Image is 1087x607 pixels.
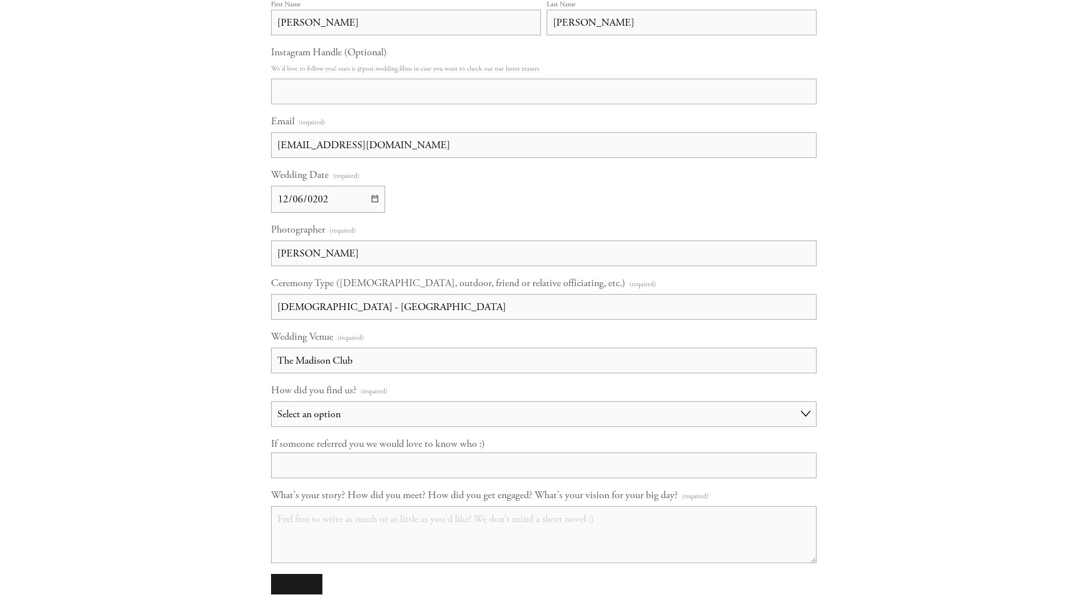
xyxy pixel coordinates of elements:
[271,46,387,59] span: Instagram Handle (Optional)
[271,401,817,427] select: How did you find us?
[337,330,364,345] span: (required)
[629,276,656,292] span: (required)
[333,168,359,184] span: (required)
[271,384,357,397] span: How did you find us?
[271,168,329,181] span: Wedding Date
[271,61,817,76] p: We'd love to follow you! ours is @post.wedding.films in case you want to check out our latest tea...
[271,115,294,128] span: Email
[682,488,709,504] span: (required)
[361,384,387,399] span: (required)
[271,437,485,450] span: If someone referred you we would love to know who :)
[271,488,678,502] span: What's your story? How did you meet? How did you get engaged? What's your vision for your big day?
[271,276,625,290] span: Ceremony Type ([DEMOGRAPHIC_DATA], outdoor, friend or relative officiating, etc.)
[298,115,325,130] span: (required)
[271,330,333,343] span: Wedding Venue
[271,223,325,236] span: Photographer
[329,223,356,238] span: (required)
